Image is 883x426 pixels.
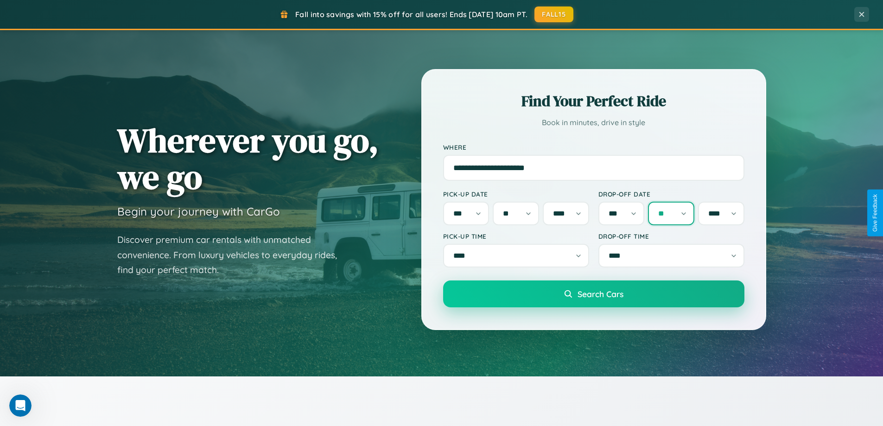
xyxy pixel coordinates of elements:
span: Fall into savings with 15% off for all users! Ends [DATE] 10am PT. [295,10,527,19]
button: FALL15 [534,6,573,22]
h3: Begin your journey with CarGo [117,204,280,218]
p: Book in minutes, drive in style [443,116,744,129]
label: Drop-off Time [598,232,744,240]
p: Discover premium car rentals with unmatched convenience. From luxury vehicles to everyday rides, ... [117,232,349,278]
iframe: Intercom live chat [9,394,32,417]
span: Search Cars [578,289,623,299]
h1: Wherever you go, we go [117,122,379,195]
label: Pick-up Date [443,190,589,198]
button: Search Cars [443,280,744,307]
h2: Find Your Perfect Ride [443,91,744,111]
div: Give Feedback [872,194,878,232]
label: Drop-off Date [598,190,744,198]
label: Where [443,143,744,151]
label: Pick-up Time [443,232,589,240]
